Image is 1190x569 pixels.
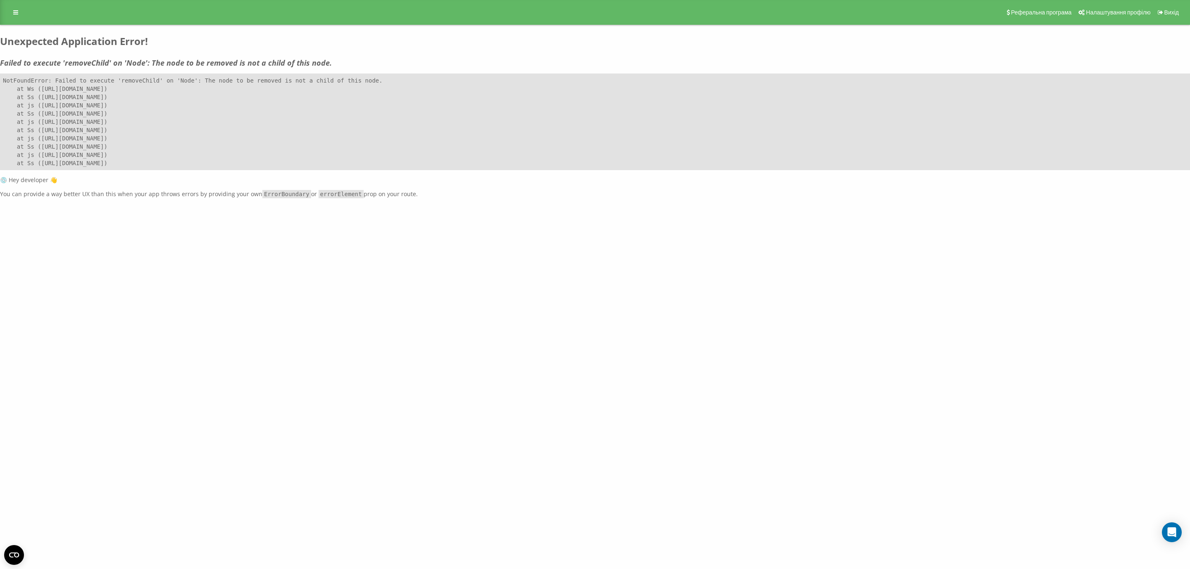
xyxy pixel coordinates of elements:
button: Open CMP widget [4,545,24,565]
code: ErrorBoundary [262,190,311,198]
div: Open Intercom Messenger [1162,522,1182,542]
span: Реферальна програма [1011,9,1072,16]
span: Налаштування профілю [1086,9,1150,16]
span: Вихід [1164,9,1179,16]
code: errorElement [319,190,364,198]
